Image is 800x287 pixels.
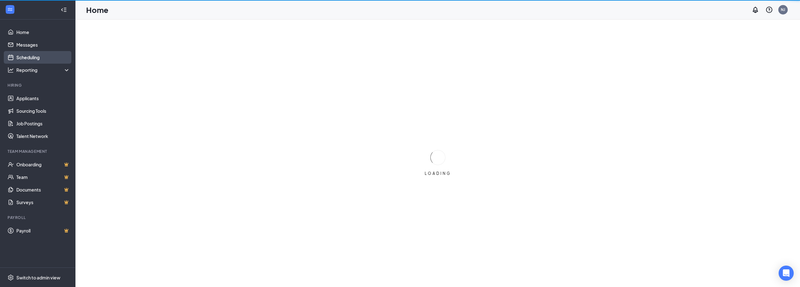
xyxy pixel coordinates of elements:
[16,196,70,209] a: SurveysCrown
[779,266,794,281] div: Open Intercom Messenger
[86,4,108,15] h1: Home
[16,130,70,142] a: Talent Network
[8,215,69,220] div: Payroll
[752,6,759,14] svg: Notifications
[16,224,70,237] a: PayrollCrown
[16,105,70,117] a: Sourcing Tools
[8,149,69,154] div: Team Management
[8,274,14,281] svg: Settings
[765,6,773,14] svg: QuestionInfo
[16,183,70,196] a: DocumentsCrown
[16,38,70,51] a: Messages
[16,171,70,183] a: TeamCrown
[16,67,70,73] div: Reporting
[8,67,14,73] svg: Analysis
[7,6,13,13] svg: WorkstreamLogo
[16,51,70,64] a: Scheduling
[16,26,70,38] a: Home
[61,7,67,13] svg: Collapse
[16,117,70,130] a: Job Postings
[16,158,70,171] a: OnboardingCrown
[8,83,69,88] div: Hiring
[781,7,785,12] div: NJ
[16,274,60,281] div: Switch to admin view
[16,92,70,105] a: Applicants
[422,171,454,176] div: LOADING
